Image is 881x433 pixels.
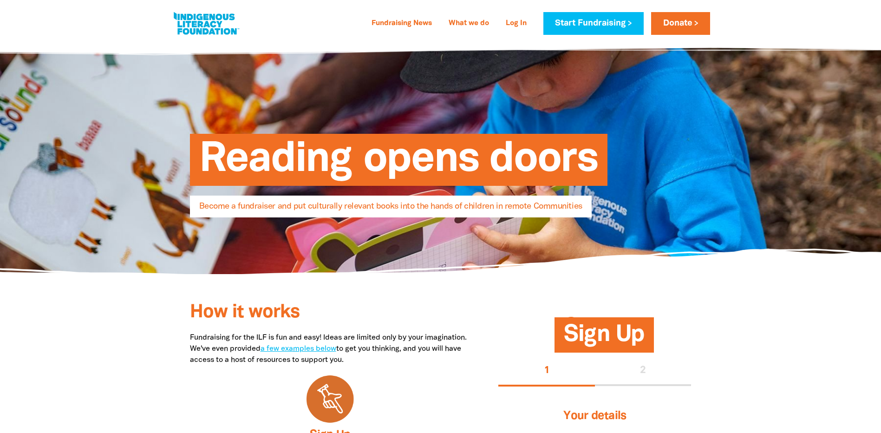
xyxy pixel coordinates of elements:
[651,12,710,35] a: Donate
[190,304,300,321] span: How it works
[500,16,532,31] a: Log In
[564,324,645,353] span: Sign Up
[366,16,437,31] a: Fundraising News
[261,346,336,352] a: a few examples below
[498,356,595,386] button: Stage 1
[199,141,598,186] span: Reading opens doors
[543,12,644,35] a: Start Fundraising
[199,203,582,217] span: Become a fundraiser and put culturally relevant books into the hands of children in remote Commun...
[190,332,471,366] p: Fundraising for the ILF is fun and easy! Ideas are limited only by your imagination. We've even p...
[443,16,495,31] a: What we do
